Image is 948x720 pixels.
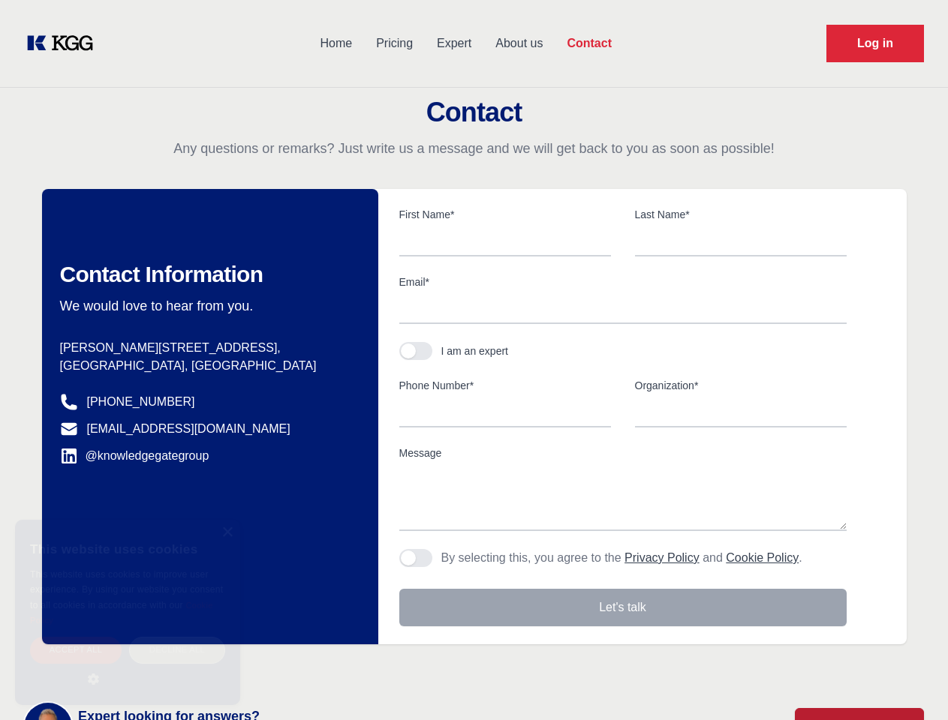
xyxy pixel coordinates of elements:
a: Request Demo [826,25,924,62]
h2: Contact [18,97,930,127]
iframe: Chat Widget [873,648,948,720]
a: Privacy Policy [624,551,700,564]
p: Any questions or remarks? Just write us a message and we will get back to you as soon as possible! [18,139,930,157]
a: Contact [555,24,624,63]
label: Message [399,445,847,460]
a: Cookie Policy [726,551,799,564]
label: Organization* [635,378,847,393]
a: [PHONE_NUMBER] [87,393,195,411]
p: We would love to hear from you. [60,297,354,315]
h2: Contact Information [60,261,354,288]
button: Let's talk [399,589,847,626]
a: @knowledgegategroup [60,447,209,465]
label: Last Name* [635,207,847,222]
p: [PERSON_NAME][STREET_ADDRESS], [60,339,354,357]
a: Expert [425,24,483,63]
a: About us [483,24,555,63]
p: [GEOGRAPHIC_DATA], [GEOGRAPHIC_DATA] [60,357,354,375]
p: By selecting this, you agree to the and . [441,549,802,567]
span: This website uses cookies to improve user experience. By using our website you consent to all coo... [30,569,223,610]
a: Pricing [364,24,425,63]
div: Accept all [30,637,122,663]
div: Decline all [129,637,225,663]
a: KOL Knowledge Platform: Talk to Key External Experts (KEE) [24,31,105,55]
a: [EMAIL_ADDRESS][DOMAIN_NAME] [87,420,290,438]
div: Close [221,527,233,538]
label: First Name* [399,207,611,222]
label: Email* [399,274,847,289]
a: Cookie Policy [30,601,213,625]
label: Phone Number* [399,378,611,393]
div: I am an expert [441,343,509,358]
a: Home [308,24,364,63]
div: This website uses cookies [30,531,225,567]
